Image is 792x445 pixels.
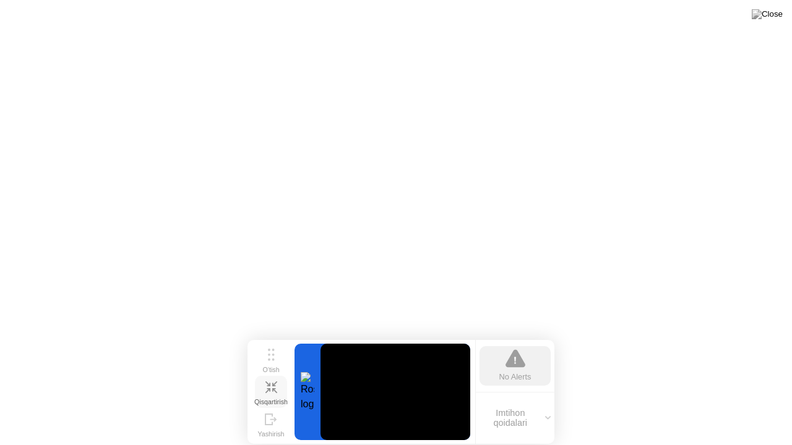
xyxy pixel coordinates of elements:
div: Qisqartirish [254,398,288,405]
button: Qisqartirish [255,376,287,408]
button: O‘tish [255,344,287,376]
button: Imtihon qoidalari [476,407,554,428]
div: No Alerts [499,371,532,383]
div: Yashirish [257,430,284,438]
img: Close [752,9,783,19]
button: Yashirish [255,408,287,440]
div: O‘tish [262,366,279,373]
